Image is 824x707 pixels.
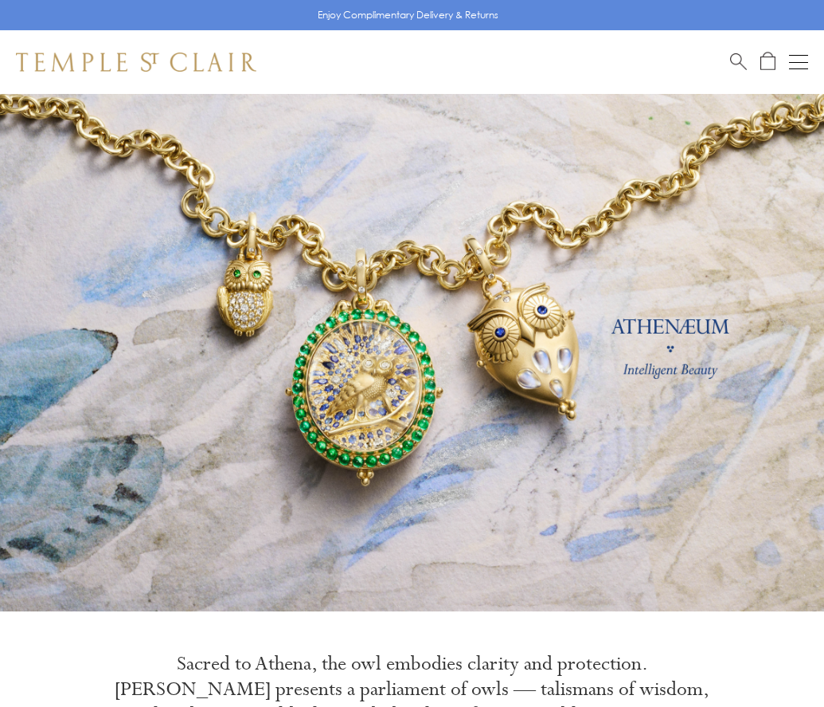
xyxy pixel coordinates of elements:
button: Open navigation [789,53,808,72]
img: Temple St. Clair [16,53,256,72]
a: Open Shopping Bag [760,52,775,72]
p: Enjoy Complimentary Delivery & Returns [318,7,498,23]
a: Search [730,52,747,72]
